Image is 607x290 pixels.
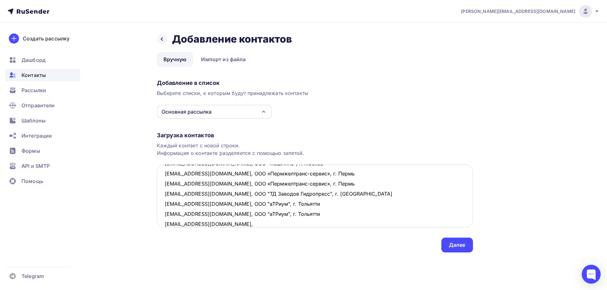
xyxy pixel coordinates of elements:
a: Вручную [157,52,193,67]
div: Выберите списки, к которым будут принадлежать контакты [157,89,473,97]
span: API и SMTP [21,162,50,170]
a: Рассылки [5,84,80,97]
div: Загрузка контактов [157,132,473,139]
span: Telegram [21,272,44,280]
span: Формы [21,147,40,155]
a: Импорт из файла [194,52,252,67]
a: Шаблоны [5,114,80,127]
span: Контакты [21,71,46,79]
span: Отправители [21,102,55,109]
span: [PERSON_NAME][EMAIL_ADDRESS][DOMAIN_NAME] [461,8,575,15]
div: Создать рассылку [23,35,70,42]
span: Рассылки [21,86,46,94]
div: Основная рассылка [162,108,212,115]
div: Каждый контакт с новой строки. Информация о контакте разделяется с помощью запятой. [157,142,473,157]
span: Шаблоны [21,117,46,124]
span: Помощь [21,177,43,185]
span: Дашборд [21,56,46,64]
a: Дашборд [5,54,80,66]
a: Отправители [5,99,80,112]
span: Интеграции [21,132,52,139]
h2: Добавление контактов [172,33,292,45]
div: Далее [449,241,465,249]
a: [PERSON_NAME][EMAIL_ADDRESS][DOMAIN_NAME] [461,5,599,18]
div: Добавление в список [157,79,473,87]
button: Основная рассылка [157,104,272,119]
a: Контакты [5,69,80,81]
a: Формы [5,145,80,157]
